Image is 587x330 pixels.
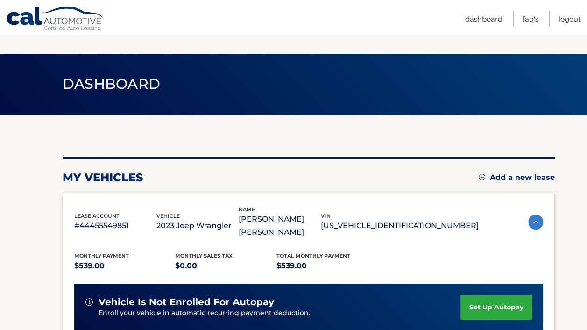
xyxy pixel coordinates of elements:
span: vehicle [156,213,180,219]
span: lease account [74,213,120,219]
p: #44455549851 [74,219,156,232]
p: $539.00 [276,259,378,273]
span: Dashboard [63,75,161,93]
span: Monthly Payment [74,252,129,259]
a: Cal Automotive [6,6,104,33]
a: Add a new lease [479,173,555,182]
p: $0.00 [175,259,276,273]
p: [US_VEHICLE_IDENTIFICATION_NUMBER] [321,219,479,232]
a: Logout [559,11,581,27]
img: add.svg [479,174,485,180]
a: set up autopay [460,295,531,320]
span: name [239,206,255,213]
a: Dashboard [465,11,502,27]
p: $539.00 [74,259,176,273]
span: Total Monthly Payment [276,252,350,259]
span: Monthly sales Tax [175,252,233,259]
p: [PERSON_NAME] [PERSON_NAME] [239,213,321,239]
img: accordion-active.svg [528,215,543,230]
span: vehicle is not enrolled for autopay [99,296,274,308]
a: FAQ's [523,11,538,27]
span: vin [321,213,331,219]
p: Enroll your vehicle in automatic recurring payment deduction. [99,308,461,318]
p: 2023 Jeep Wrangler [156,219,239,232]
img: alert-white.svg [85,298,93,306]
h2: my vehicles [63,171,143,185]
